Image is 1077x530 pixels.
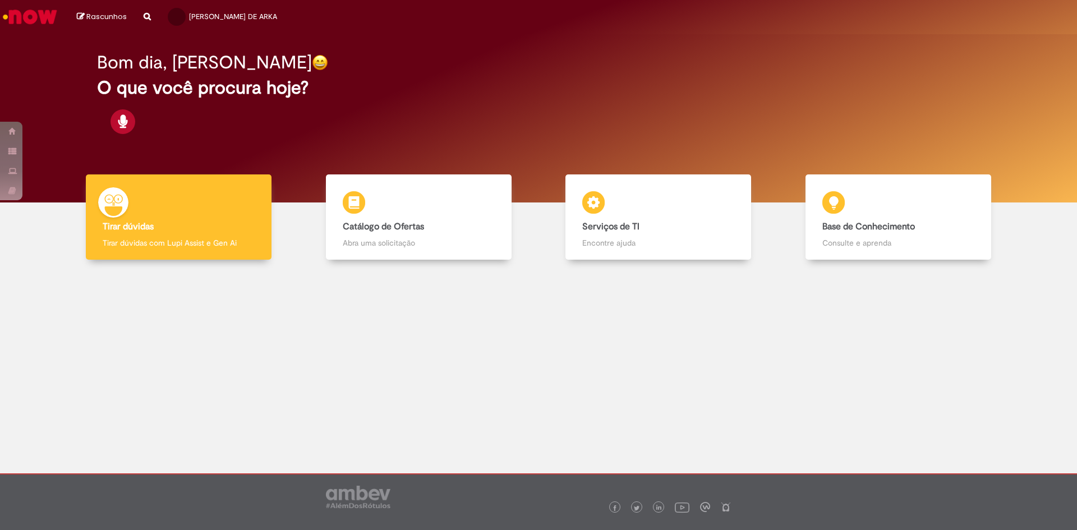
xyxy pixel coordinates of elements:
[86,11,127,22] span: Rascunhos
[582,237,734,248] p: Encontre ajuda
[634,505,639,511] img: logo_footer_twitter.png
[675,500,689,514] img: logo_footer_youtube.png
[343,221,424,232] b: Catálogo de Ofertas
[299,174,539,260] a: Catálogo de Ofertas Abra uma solicitação
[77,12,127,22] a: Rascunhos
[97,53,312,72] h2: Bom dia, [PERSON_NAME]
[312,54,328,71] img: happy-face.png
[822,237,974,248] p: Consulte e aprenda
[189,12,277,21] span: [PERSON_NAME] DE ARKA
[779,174,1019,260] a: Base de Conhecimento Consulte e aprenda
[721,502,731,512] img: logo_footer_naosei.png
[822,221,915,232] b: Base de Conhecimento
[1,6,59,28] img: ServiceNow
[700,502,710,512] img: logo_footer_workplace.png
[612,505,618,511] img: logo_footer_facebook.png
[97,78,981,98] h2: O que você procura hoje?
[59,174,299,260] a: Tirar dúvidas Tirar dúvidas com Lupi Assist e Gen Ai
[656,505,662,511] img: logo_footer_linkedin.png
[538,174,779,260] a: Serviços de TI Encontre ajuda
[326,486,390,508] img: logo_footer_ambev_rotulo_gray.png
[343,237,495,248] p: Abra uma solicitação
[103,237,255,248] p: Tirar dúvidas com Lupi Assist e Gen Ai
[103,221,154,232] b: Tirar dúvidas
[582,221,639,232] b: Serviços de TI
